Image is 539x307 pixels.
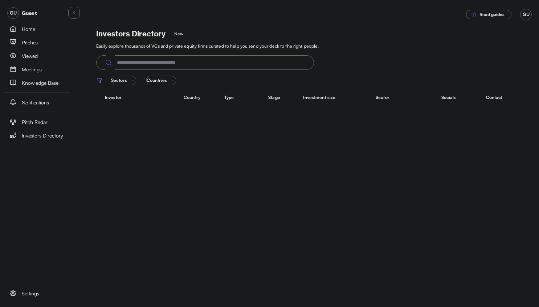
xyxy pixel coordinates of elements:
img: svg%3e [471,12,477,17]
p: Contact [478,94,510,101]
p: Investment size [301,94,338,101]
p: Countries [147,77,167,84]
button: Read guides [466,10,511,19]
img: svg%3e [170,77,176,83]
span: Viewed [22,52,38,60]
p: Investor [105,94,122,101]
span: Investors Directory [22,132,63,140]
button: Countries [146,76,176,85]
p: Stage [256,94,292,101]
p: Socials [428,94,470,101]
span: Home [22,25,35,33]
span: Notifications [22,99,49,107]
img: svg%3e [130,77,136,83]
div: New [174,30,183,38]
p: Investors Directory [96,29,166,39]
button: sidebar-button [68,7,80,19]
span: Knowledge Base [22,79,58,87]
span: Pitches [22,39,38,47]
span: GU [520,9,532,20]
p: Guest [22,9,37,17]
p: Sector [346,94,419,101]
span: GU [7,7,19,19]
p: Easily explore thousands of VCs and private equity firms curated to help you send your deck to th... [96,43,319,49]
span: Meetings [22,65,42,73]
img: filter icon [96,77,103,84]
p: Country [182,94,202,101]
img: sidebar-button [73,11,75,15]
span: Pitch Radar [22,118,48,126]
button: Sectors [111,76,136,85]
img: svg%3e [104,58,113,67]
span: Read guides [479,10,505,19]
p: Type [211,94,247,101]
p: Sectors [111,77,127,84]
span: Settings [22,290,39,298]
